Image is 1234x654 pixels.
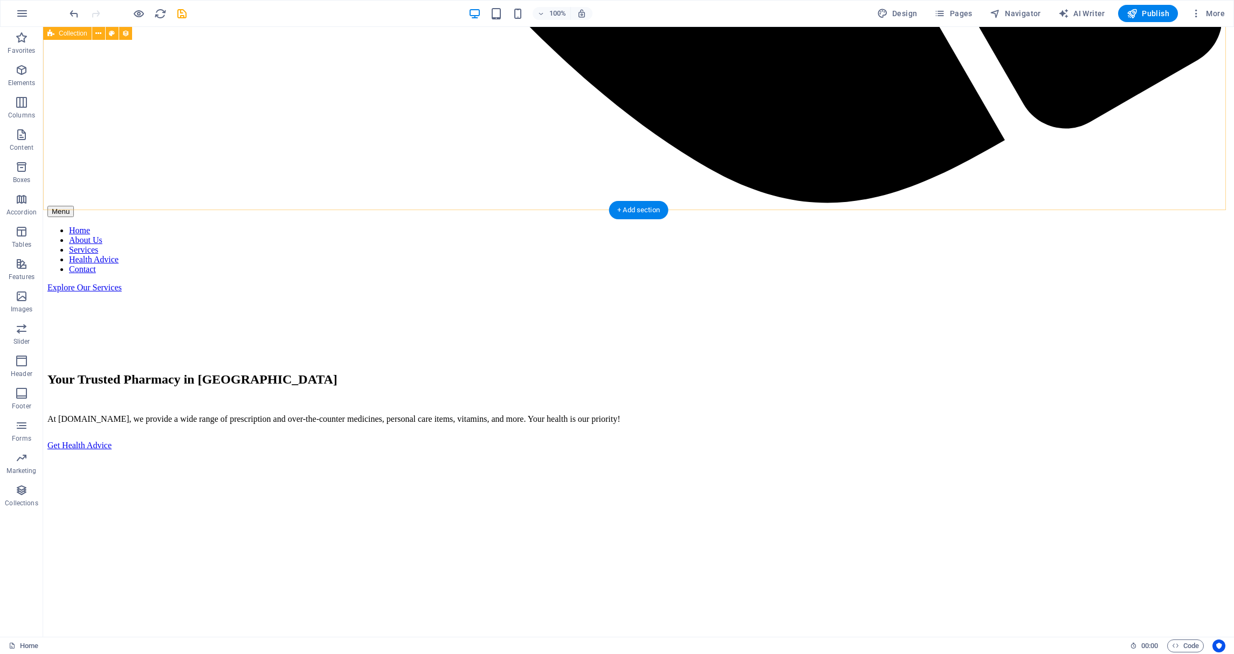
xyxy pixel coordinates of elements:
[1141,639,1158,652] span: 00 00
[10,143,33,152] p: Content
[59,30,87,37] span: Collection
[1187,5,1229,22] button: More
[990,8,1041,19] span: Navigator
[877,8,918,19] span: Design
[1172,639,1199,652] span: Code
[68,8,80,20] i: Undo: Change text (Ctrl+Z)
[12,402,31,411] p: Footer
[1149,642,1150,650] span: :
[1212,639,1225,652] button: Usercentrics
[176,8,188,20] i: Save (Ctrl+S)
[5,499,38,507] p: Collections
[873,5,922,22] button: Design
[9,639,38,652] a: Click to cancel selection. Double-click to open Pages
[8,46,35,55] p: Favorites
[6,467,36,475] p: Marketing
[930,5,976,22] button: Pages
[985,5,1045,22] button: Navigator
[609,201,668,219] div: + Add section
[12,240,31,249] p: Tables
[175,7,188,20] button: save
[934,8,972,19] span: Pages
[12,434,31,443] p: Forms
[13,176,31,184] p: Boxes
[1130,639,1159,652] h6: Session time
[1118,5,1178,22] button: Publish
[9,273,35,281] p: Features
[8,111,35,120] p: Columns
[11,370,32,378] p: Header
[1191,8,1225,19] span: More
[549,7,566,20] h6: 100%
[67,7,80,20] button: undo
[154,7,167,20] button: reload
[1167,639,1204,652] button: Code
[1058,8,1105,19] span: AI Writer
[1127,8,1169,19] span: Publish
[1054,5,1109,22] button: AI Writer
[533,7,571,20] button: 100%
[873,5,922,22] div: Design (Ctrl+Alt+Y)
[11,305,33,314] p: Images
[13,337,30,346] p: Slider
[8,79,36,87] p: Elements
[6,208,37,217] p: Accordion
[577,9,587,18] i: On resize automatically adjust zoom level to fit chosen device.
